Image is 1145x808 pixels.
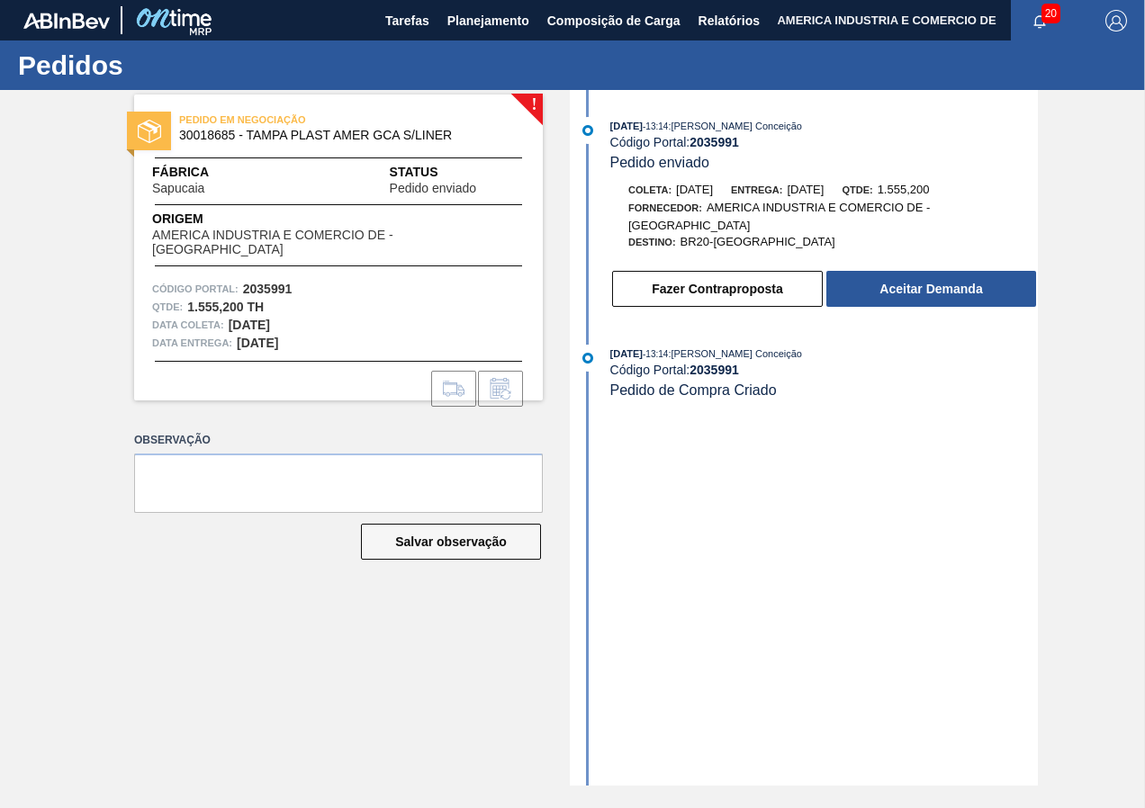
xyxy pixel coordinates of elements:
[690,363,739,377] strong: 2035991
[610,382,777,398] span: Pedido de Compra Criado
[612,271,823,307] button: Fazer Contraproposta
[431,371,476,407] div: Ir para Composição de Carga
[610,348,643,359] span: [DATE]
[668,121,802,131] span: : [PERSON_NAME] Conceição
[610,135,1038,149] div: Código Portal:
[138,120,161,143] img: status
[1105,10,1127,31] img: Logout
[361,524,541,560] button: Salvar observação
[676,183,713,196] span: [DATE]
[447,10,529,31] span: Planejamento
[610,363,1038,377] div: Código Portal:
[610,155,709,170] span: Pedido enviado
[731,184,782,195] span: Entrega:
[1011,8,1068,33] button: Notificações
[643,121,668,131] span: - 13:14
[628,237,676,247] span: Destino:
[152,298,183,316] span: Qtde :
[385,10,429,31] span: Tarefas
[610,121,643,131] span: [DATE]
[179,129,506,142] span: 30018685 - TAMPA PLAST AMER GCA S/LINER
[628,202,702,213] span: Fornecedor:
[134,427,543,453] label: Observação
[643,349,668,359] span: - 13:14
[668,348,802,359] span: : [PERSON_NAME] Conceição
[152,163,261,182] span: Fábrica
[152,316,224,334] span: Data coleta:
[152,182,204,195] span: Sapucaia
[842,184,872,195] span: Qtde:
[1041,4,1060,23] span: 20
[787,183,824,196] span: [DATE]
[690,135,739,149] strong: 2035991
[237,336,278,350] strong: [DATE]
[390,163,525,182] span: Status
[152,280,239,298] span: Código Portal:
[628,184,672,195] span: Coleta:
[826,271,1036,307] button: Aceitar Demanda
[152,334,232,352] span: Data entrega:
[547,10,681,31] span: Composição de Carga
[478,371,523,407] div: Informar alteração no pedido
[187,300,264,314] strong: 1.555,200 TH
[152,229,525,256] span: AMERICA INDUSTRIA E COMERCIO DE - [GEOGRAPHIC_DATA]
[582,125,593,136] img: atual
[699,10,760,31] span: Relatórios
[628,201,930,232] span: AMERICA INDUSTRIA E COMERCIO DE - [GEOGRAPHIC_DATA]
[243,282,293,296] strong: 2035991
[152,210,525,229] span: Origem
[582,353,593,364] img: atual
[18,55,338,76] h1: Pedidos
[229,318,270,332] strong: [DATE]
[878,183,930,196] span: 1.555,200
[23,13,110,29] img: TNhmsLtSVTkK8tSr43FrP2fwEKptu5GPRR3wAAAABJRU5ErkJggg==
[390,182,477,195] span: Pedido enviado
[681,235,835,248] span: BR20-[GEOGRAPHIC_DATA]
[179,111,431,129] span: PEDIDO EM NEGOCIAÇÃO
